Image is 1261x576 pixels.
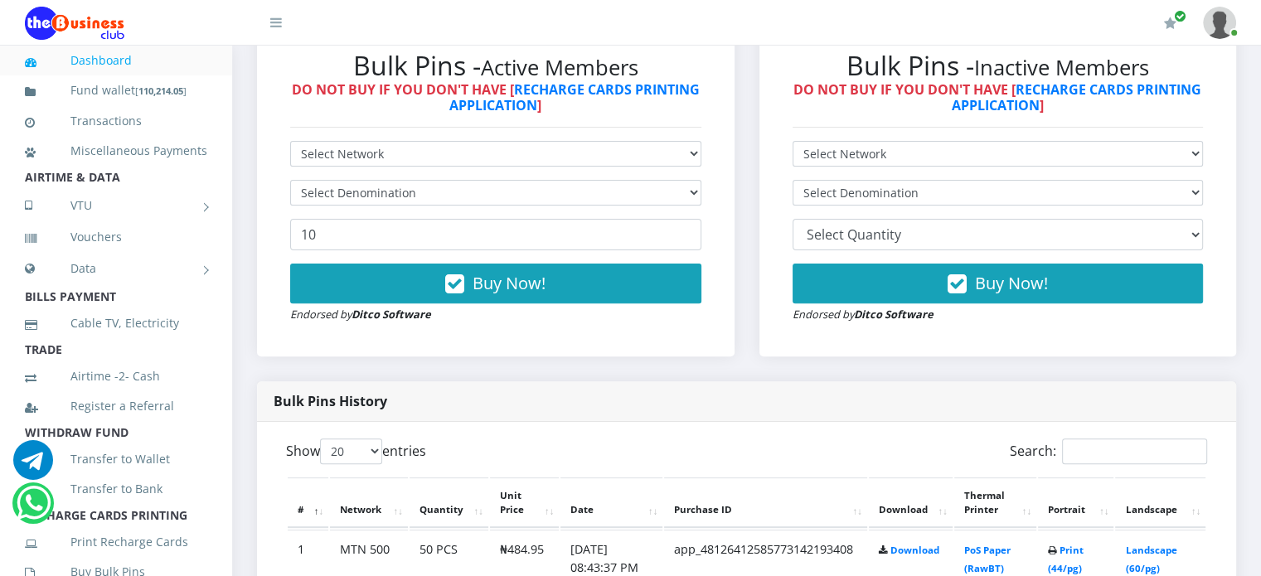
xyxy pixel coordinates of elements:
[975,272,1048,294] span: Buy Now!
[25,357,207,395] a: Airtime -2- Cash
[286,438,426,464] label: Show entries
[1164,17,1176,30] i: Renew/Upgrade Subscription
[290,264,701,303] button: Buy Now!
[793,50,1204,81] h2: Bulk Pins -
[974,53,1149,82] small: Inactive Members
[290,50,701,81] h2: Bulk Pins -
[1038,477,1114,529] th: Portrait: activate to sort column ascending
[1125,544,1176,574] a: Landscape (60/pg)
[954,477,1036,529] th: Thermal Printer: activate to sort column ascending
[560,477,662,529] th: Date: activate to sort column ascending
[288,477,328,529] th: #: activate to sort column descending
[25,440,207,478] a: Transfer to Wallet
[964,544,1011,574] a: PoS Paper (RawBT)
[854,307,934,322] strong: Ditco Software
[25,132,207,170] a: Miscellaneous Payments
[290,307,431,322] small: Endorsed by
[869,477,953,529] th: Download: activate to sort column ascending
[25,41,207,80] a: Dashboard
[1174,10,1186,22] span: Renew/Upgrade Subscription
[25,470,207,508] a: Transfer to Bank
[481,53,638,82] small: Active Members
[25,304,207,342] a: Cable TV, Electricity
[352,307,431,322] strong: Ditco Software
[952,80,1202,114] a: RECHARGE CARDS PRINTING APPLICATION
[793,80,1201,114] strong: DO NOT BUY IF YOU DON'T HAVE [ ]
[1048,544,1084,574] a: Print (44/pg)
[25,71,207,110] a: Fund wallet[110,214.05]
[1010,438,1207,464] label: Search:
[793,307,934,322] small: Endorsed by
[490,477,559,529] th: Unit Price: activate to sort column ascending
[138,85,183,97] b: 110,214.05
[25,7,124,40] img: Logo
[1203,7,1236,39] img: User
[320,438,382,464] select: Showentries
[25,387,207,425] a: Register a Referral
[25,102,207,140] a: Transactions
[135,85,187,97] small: [ ]
[290,219,701,250] input: Enter Quantity
[330,477,408,529] th: Network: activate to sort column ascending
[17,496,51,523] a: Chat for support
[1115,477,1205,529] th: Landscape: activate to sort column ascending
[13,453,53,480] a: Chat for support
[449,80,700,114] a: RECHARGE CARDS PRINTING APPLICATION
[292,80,700,114] strong: DO NOT BUY IF YOU DON'T HAVE [ ]
[793,264,1204,303] button: Buy Now!
[473,272,546,294] span: Buy Now!
[25,248,207,289] a: Data
[664,477,867,529] th: Purchase ID: activate to sort column ascending
[1062,438,1207,464] input: Search:
[25,218,207,256] a: Vouchers
[25,185,207,226] a: VTU
[25,523,207,561] a: Print Recharge Cards
[890,544,939,556] a: Download
[410,477,488,529] th: Quantity: activate to sort column ascending
[274,392,387,410] strong: Bulk Pins History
